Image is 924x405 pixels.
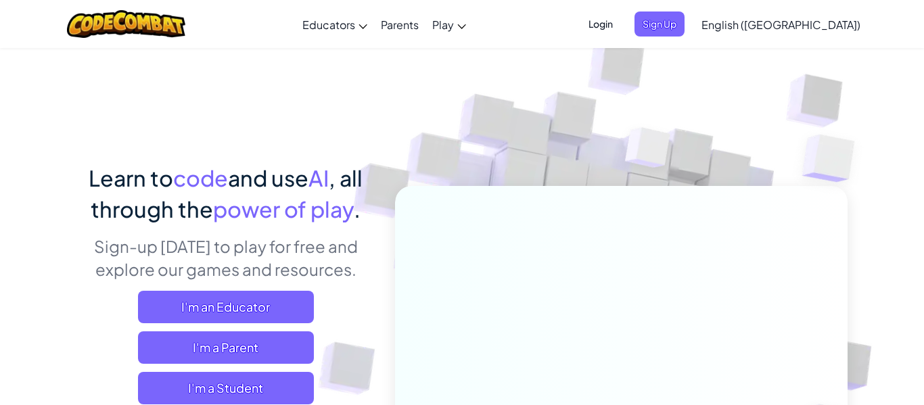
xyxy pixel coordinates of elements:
span: code [173,164,228,191]
img: Overlap cubes [775,101,892,216]
a: Play [425,6,473,43]
img: Overlap cubes [600,101,697,201]
span: Play [432,18,454,32]
a: English ([GEOGRAPHIC_DATA]) [695,6,867,43]
a: I'm an Educator [138,291,314,323]
span: power of play [213,195,354,222]
span: AI [308,164,329,191]
span: Educators [302,18,355,32]
button: Sign Up [634,11,685,37]
img: CodeCombat logo [67,10,185,38]
a: Parents [374,6,425,43]
span: and use [228,164,308,191]
p: Sign-up [DATE] to play for free and explore our games and resources. [76,235,375,281]
a: Educators [296,6,374,43]
a: I'm a Parent [138,331,314,364]
button: I'm a Student [138,372,314,404]
button: Login [580,11,621,37]
span: Learn to [89,164,173,191]
span: . [354,195,361,222]
span: English ([GEOGRAPHIC_DATA]) [701,18,860,32]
